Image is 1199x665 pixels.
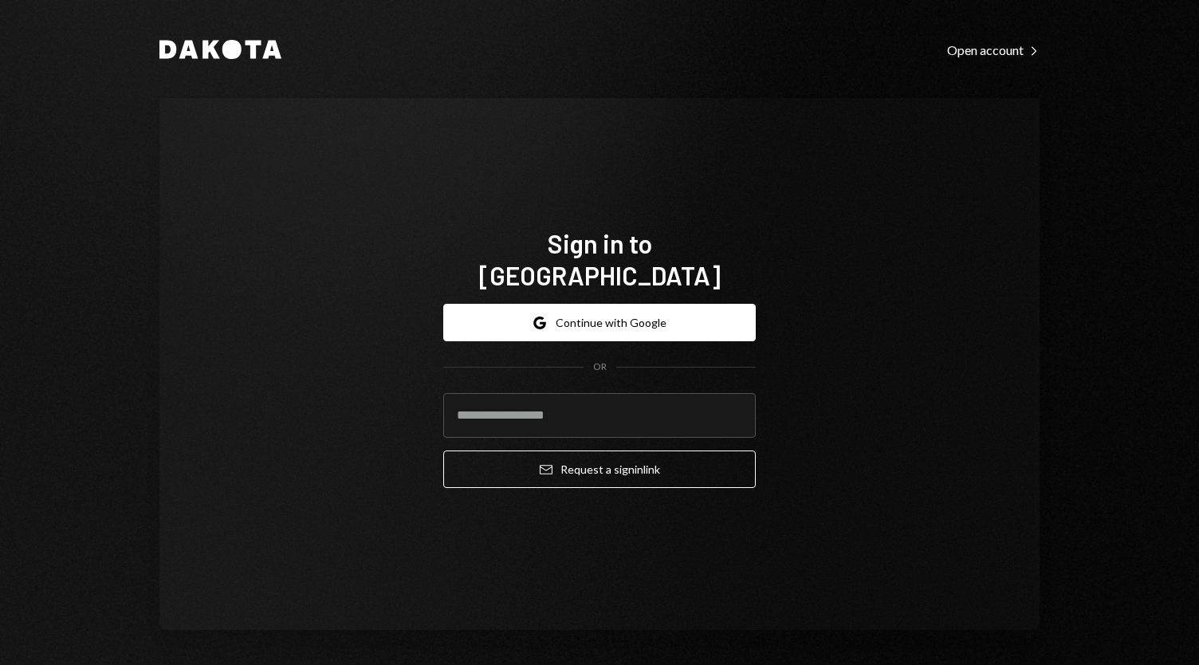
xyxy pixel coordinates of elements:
a: Open account [947,41,1040,58]
button: Request a signinlink [443,451,756,488]
div: OR [593,360,607,374]
button: Continue with Google [443,304,756,341]
h1: Sign in to [GEOGRAPHIC_DATA] [443,227,756,291]
div: Open account [947,42,1040,58]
